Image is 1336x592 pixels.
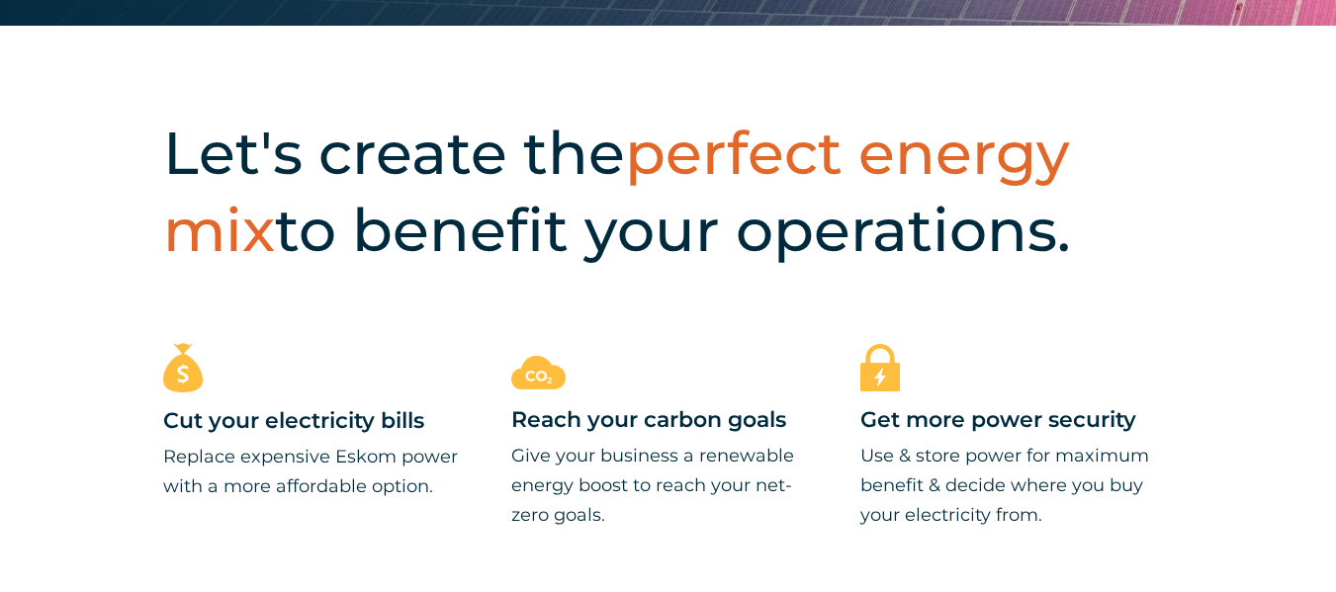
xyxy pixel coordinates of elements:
[163,442,477,501] p: Replace expensive Eskom power with a more affordable option.
[860,406,1174,436] h3: Get more power security
[163,115,1148,269] h2: Let's create the to benefit your operations.
[163,407,477,437] h3: Cut your electricity bills
[511,441,825,530] p: Give your business a renewable energy boost to reach your net-zero goals.
[511,406,825,436] h3: Reach your carbon goals
[860,441,1174,530] p: Use & store power for maximum benefit & decide where you buy your electricity from.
